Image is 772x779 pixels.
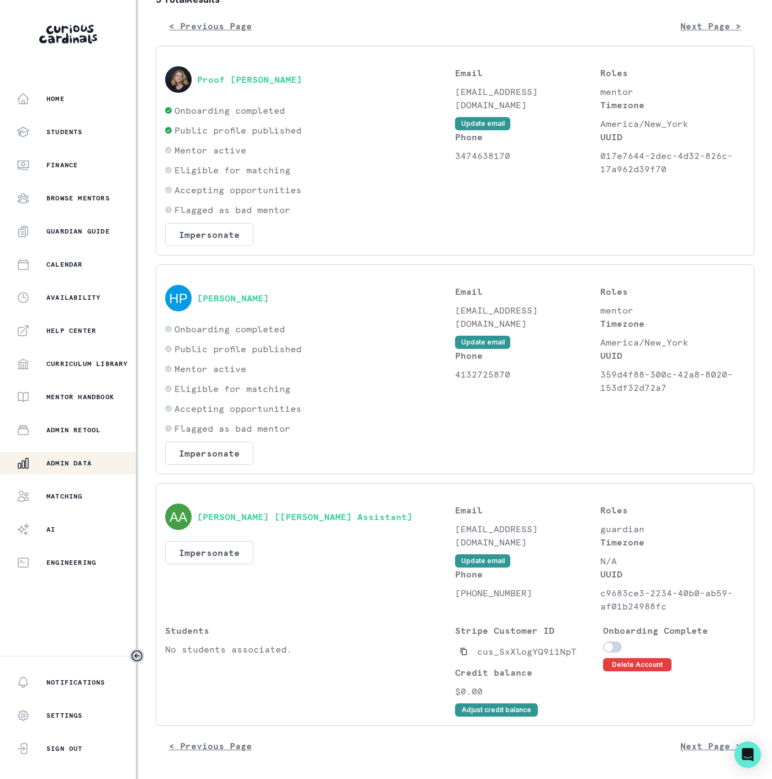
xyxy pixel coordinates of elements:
p: Accepting opportunities [175,183,302,197]
button: < Previous Page [156,15,265,37]
p: N/A [600,554,745,568]
p: Eligible for matching [175,163,290,177]
button: < Previous Page [156,735,265,757]
button: [PERSON_NAME] [[PERSON_NAME] Assistant] [197,511,413,522]
p: Engineering [46,558,96,567]
p: Mentor active [175,362,246,375]
p: Help Center [46,326,96,335]
p: America/New_York [600,117,745,130]
button: Update email [455,554,510,568]
p: Availability [46,293,101,302]
div: Open Intercom Messenger [734,741,761,768]
p: Admin Retool [46,426,101,434]
button: [PERSON_NAME] [197,293,269,304]
p: Settings [46,711,83,720]
p: Curriculum Library [46,359,128,368]
p: Timezone [600,317,745,330]
button: Copied to clipboard [455,643,473,660]
p: Eligible for matching [175,382,290,395]
button: Impersonate [165,223,253,246]
p: Stripe Customer ID [455,624,597,637]
p: Onboarding completed [175,104,285,117]
p: Mentor active [175,144,246,157]
button: Impersonate [165,541,253,564]
p: America/New_York [600,336,745,349]
p: AI [46,525,55,534]
p: [PHONE_NUMBER] [455,586,600,600]
p: Credit balance [455,666,597,679]
p: UUID [600,568,745,581]
p: Phone [455,130,600,144]
p: 017e7644-2dec-4d32-826c-17a962d39f70 [600,149,745,176]
p: No students associated. [165,643,455,656]
button: Next Page > [667,15,754,37]
img: Curious Cardinals Logo [39,25,97,44]
p: Roles [600,66,745,80]
p: Mentor Handbook [46,393,114,401]
p: 359d4f88-300c-42a8-8020-153df32d72a7 [600,368,745,394]
p: [EMAIL_ADDRESS][DOMAIN_NAME] [455,522,600,549]
p: UUID [600,130,745,144]
p: Onboarding Complete [603,624,745,637]
button: Impersonate [165,442,253,465]
button: Delete Account [603,658,671,671]
p: Roles [600,285,745,298]
p: Students [46,128,83,136]
p: Finance [46,161,78,169]
button: Update email [455,336,510,349]
p: Accepting opportunities [175,402,302,415]
p: Calendar [46,260,83,269]
p: Public profile published [175,124,302,137]
p: Timezone [600,98,745,112]
button: Adjust credit balance [455,703,538,717]
p: Roles [600,504,745,517]
p: UUID [600,349,745,362]
p: 3474638170 [455,149,600,162]
p: Guardian Guide [46,227,110,236]
p: Phone [455,568,600,581]
button: Update email [455,117,510,130]
p: Browse Mentors [46,194,110,203]
p: Timezone [600,536,745,549]
p: Public profile published [175,342,302,356]
p: Flagged as bad mentor [175,422,290,435]
button: Next Page > [667,735,754,757]
p: Email [455,285,600,298]
p: Matching [46,492,83,501]
p: guardian [600,522,745,536]
p: Email [455,66,600,80]
p: cus_SxXlogYQ9i1NpT [477,645,577,658]
img: svg [165,504,192,530]
p: Home [46,94,65,103]
p: Admin Data [46,459,92,468]
p: 4132725870 [455,368,600,381]
p: [EMAIL_ADDRESS][DOMAIN_NAME] [455,304,600,330]
p: Phone [455,349,600,362]
p: mentor [600,85,745,98]
button: Proof [PERSON_NAME] [197,74,302,85]
p: $0.00 [455,685,597,698]
p: Email [455,504,600,517]
p: mentor [600,304,745,317]
p: c9683ce3-2234-40b0-ab59-af01b24988fc [600,586,745,613]
p: Flagged as bad mentor [175,203,290,216]
p: Sign Out [46,744,83,753]
p: Students [165,624,455,637]
img: svg [165,285,192,311]
p: Onboarding completed [175,322,285,336]
p: [EMAIL_ADDRESS][DOMAIN_NAME] [455,85,600,112]
p: Notifications [46,678,105,687]
button: Toggle sidebar [130,649,144,663]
